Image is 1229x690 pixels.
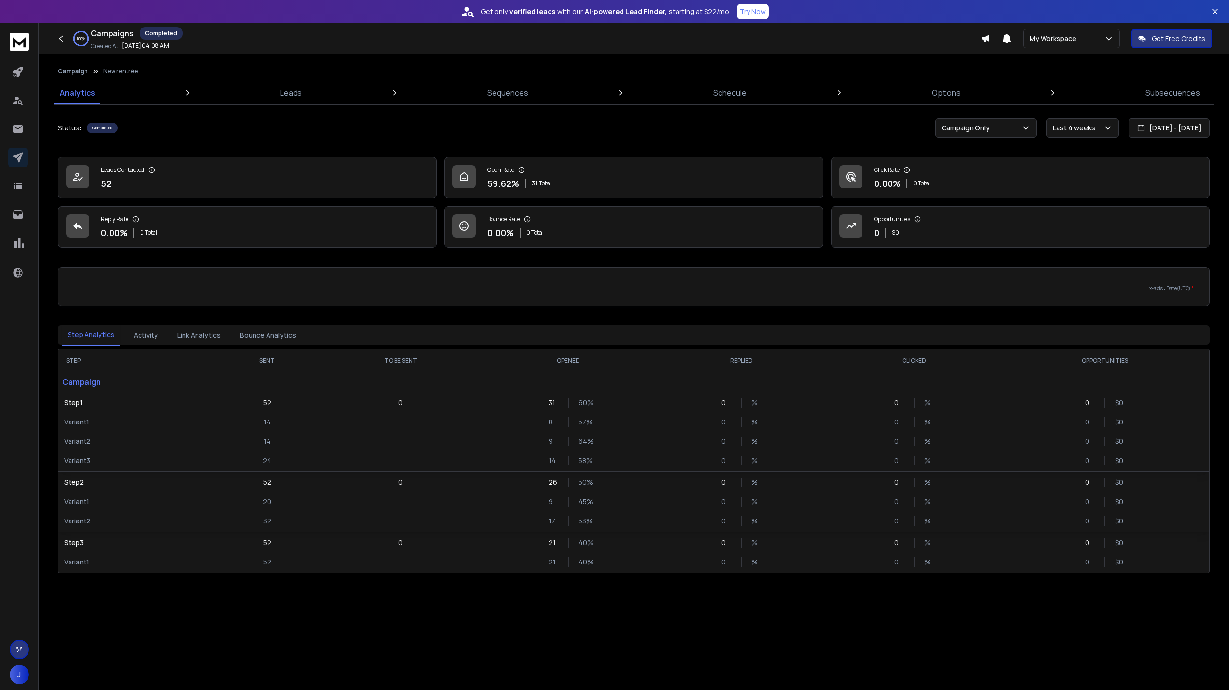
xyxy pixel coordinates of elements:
p: $ 0 [1115,478,1125,487]
button: Try Now [737,4,769,19]
th: STEP [58,349,215,372]
p: Step 1 [64,398,209,408]
p: Variant 3 [64,456,209,465]
p: x-axis : Date(UTC) [74,285,1194,292]
p: 20 [263,497,271,507]
p: 52 [263,478,271,487]
img: logo [10,33,29,51]
p: Created At: [91,42,120,50]
div: Completed [140,27,183,40]
p: % [924,497,934,507]
p: $ 0 [1115,398,1125,408]
p: Variant 1 [64,417,209,427]
a: Open Rate59.62%31Total [444,157,823,198]
p: Leads [280,87,302,99]
p: % [924,557,934,567]
p: 0 [894,557,904,567]
p: 0 [721,478,731,487]
p: Click Rate [874,166,900,174]
p: 0 Total [140,229,157,237]
p: 0.00 % [101,226,127,239]
p: 24 [263,456,271,465]
p: % [924,538,934,548]
p: 0 [721,398,731,408]
p: Status: [58,123,81,133]
p: 32 [263,516,271,526]
p: Get Free Credits [1152,34,1205,43]
th: REPLIED [655,349,828,372]
p: 0 [398,398,403,408]
p: Sequences [487,87,528,99]
p: 40 % [579,557,588,567]
p: 60 % [579,398,588,408]
a: Schedule [707,81,752,104]
p: % [924,417,934,427]
p: 0 [1085,437,1095,446]
th: SENT [215,349,319,372]
p: 0.00 % [487,226,514,239]
p: % [751,497,761,507]
p: Reply Rate [101,215,128,223]
p: 9 [549,497,558,507]
p: Get only with our starting at $22/mo [481,7,729,16]
p: Options [932,87,961,99]
p: 58 % [579,456,588,465]
button: Activity [128,324,164,346]
p: % [751,437,761,446]
p: 8 [549,417,558,427]
p: Step 3 [64,538,209,548]
p: 9 [549,437,558,446]
p: Campaign Only [942,123,993,133]
a: Reply Rate0.00%0 Total [58,206,437,248]
p: Bounce Rate [487,215,520,223]
p: 0 [721,516,731,526]
p: $ 0 [1115,497,1125,507]
p: 52 [263,557,271,567]
p: 0 [894,478,904,487]
p: Variant 2 [64,516,209,526]
a: Click Rate0.00%0 Total [831,157,1210,198]
a: Subsequences [1140,81,1206,104]
p: Step 2 [64,478,209,487]
p: 0 [894,516,904,526]
p: My Workspace [1030,34,1080,43]
p: $ 0 [1115,557,1125,567]
p: 0 [1085,557,1095,567]
p: 0 [894,538,904,548]
p: % [751,456,761,465]
p: Subsequences [1145,87,1200,99]
p: 0.00 % [874,177,901,190]
p: 64 % [579,437,588,446]
strong: verified leads [509,7,555,16]
p: $ 0 [1115,516,1125,526]
p: 21 [549,557,558,567]
th: OPPORTUNITIES [1001,349,1209,372]
p: 0 [398,478,403,487]
p: 0 [874,226,879,239]
p: 53 % [579,516,588,526]
p: 0 [721,538,731,548]
p: 14 [264,417,271,427]
p: 0 [894,456,904,465]
p: Variant 1 [64,497,209,507]
p: 0 [721,456,731,465]
p: % [751,398,761,408]
div: Completed [87,123,118,133]
button: J [10,665,29,684]
strong: AI-powered Lead Finder, [585,7,667,16]
p: % [751,516,761,526]
p: 0 [894,497,904,507]
button: Step Analytics [62,324,120,346]
p: $ 0 [1115,456,1125,465]
p: Try Now [740,7,766,16]
h1: Campaigns [91,28,134,39]
p: 21 [549,538,558,548]
p: 0 [398,538,403,548]
a: Sequences [481,81,534,104]
p: $ 0 [1115,417,1125,427]
span: 31 [532,180,537,187]
p: 0 [1085,478,1095,487]
p: 17 [549,516,558,526]
p: $ 0 [1115,538,1125,548]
